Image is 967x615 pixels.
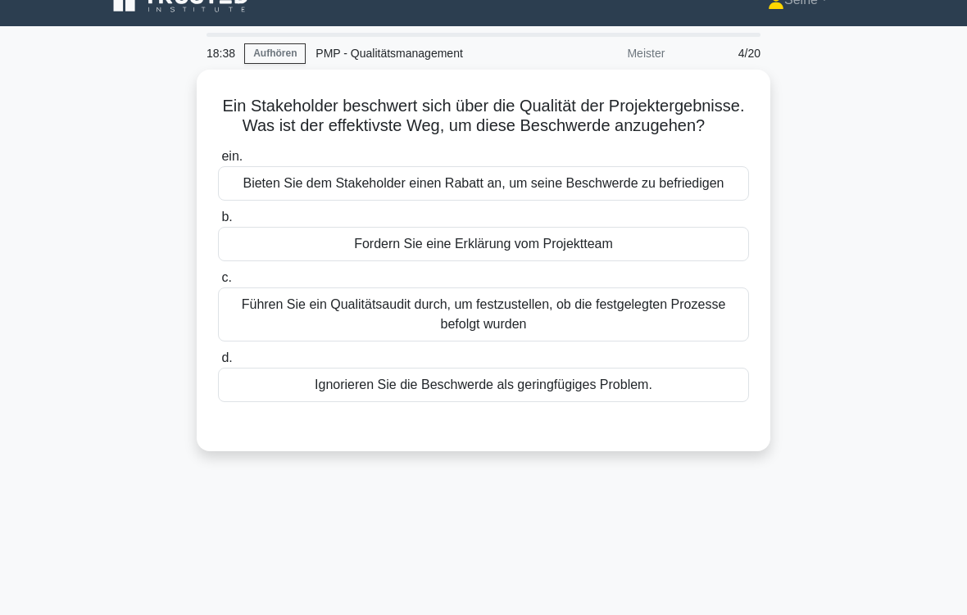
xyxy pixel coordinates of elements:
div: PMP - Qualitätsmanagement [306,37,531,70]
div: 18:38 [197,37,244,70]
span: ein. [221,149,243,163]
div: Fordern Sie eine Erklärung vom Projektteam [218,227,749,261]
div: Meister [531,37,674,70]
font: Ein Stakeholder beschwert sich über die Qualität der Projektergebnisse. Was ist der effektivste W... [222,97,744,134]
span: b. [221,210,232,224]
div: 4/20 [674,37,770,70]
div: Bieten Sie dem Stakeholder einen Rabatt an, um seine Beschwerde zu befriedigen [218,166,749,201]
span: c. [221,270,231,284]
div: Führen Sie ein Qualitätsaudit durch, um festzustellen, ob die festgelegten Prozesse befolgt wurden [218,287,749,341]
a: Aufhören [244,43,306,64]
span: d. [221,350,232,364]
div: Ignorieren Sie die Beschwerde als geringfügiges Problem. [218,368,749,402]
